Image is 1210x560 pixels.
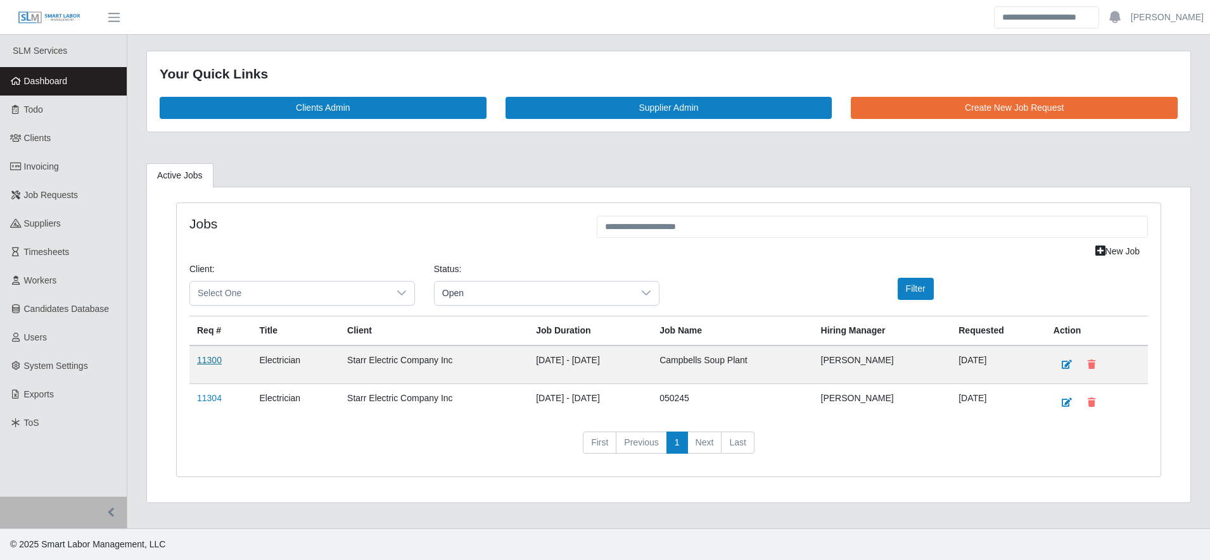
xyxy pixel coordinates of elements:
td: [PERSON_NAME] [813,383,952,421]
a: 1 [666,432,688,454]
span: Candidates Database [24,304,110,314]
img: SLM Logo [18,11,81,25]
td: [DATE] - [DATE] [528,383,652,421]
a: New Job [1087,240,1148,263]
label: Client: [189,263,215,276]
td: [DATE] - [DATE] [528,345,652,384]
span: Suppliers [24,218,61,228]
td: [PERSON_NAME] [813,345,952,384]
a: 11304 [197,393,222,403]
div: Your Quick Links [160,64,1178,84]
th: Req # [189,316,252,345]
input: Search [994,6,1099,28]
th: Job Duration [528,316,652,345]
th: Hiring Manager [813,316,952,345]
a: Supplier Admin [506,97,832,119]
span: Invoicing [24,161,59,171]
span: Users [24,332,48,342]
a: [PERSON_NAME] [1131,11,1204,24]
span: Select One [190,282,389,305]
th: Client [340,316,528,345]
span: Open [435,282,634,305]
th: Action [1046,316,1148,345]
span: © 2025 Smart Labor Management, LLC [10,539,165,549]
td: 050245 [652,383,813,421]
span: SLM Services [13,46,67,56]
a: Active Jobs [146,163,213,188]
span: Dashboard [24,76,68,86]
td: Starr Electric Company Inc [340,345,528,384]
td: [DATE] [951,345,1046,384]
span: Workers [24,275,57,285]
span: Todo [24,104,43,115]
span: Timesheets [24,247,70,257]
th: Job Name [652,316,813,345]
span: Job Requests [24,190,79,200]
td: Starr Electric Company Inc [340,383,528,421]
a: 11300 [197,355,222,365]
span: Exports [24,389,54,399]
a: Clients Admin [160,97,487,119]
th: Title [252,316,340,345]
td: Electrician [252,345,340,384]
td: [DATE] [951,383,1046,421]
label: Status: [434,263,462,276]
span: System Settings [24,361,88,371]
span: Clients [24,133,51,143]
th: Requested [951,316,1046,345]
a: Create New Job Request [851,97,1178,119]
td: Electrician [252,383,340,421]
td: Campbells Soup Plant [652,345,813,384]
nav: pagination [189,432,1148,464]
h4: Jobs [189,216,578,232]
span: ToS [24,418,39,428]
button: Filter [898,278,934,300]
